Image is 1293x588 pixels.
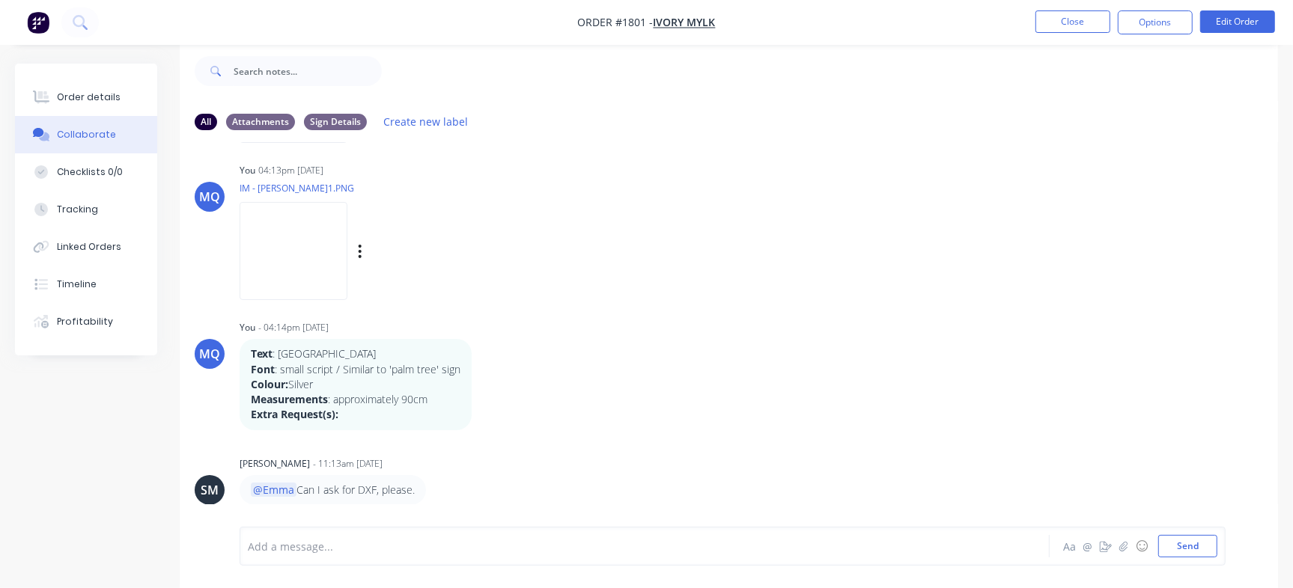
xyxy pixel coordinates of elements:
[195,114,217,130] div: All
[57,203,98,216] div: Tracking
[251,392,328,406] strong: Measurements
[240,457,310,471] div: [PERSON_NAME]
[57,240,121,254] div: Linked Orders
[258,321,329,334] div: - 04:14pm [DATE]
[1079,537,1097,555] button: @
[201,481,219,499] div: SM
[251,377,288,391] strong: Colour:
[313,457,383,471] div: - 11:13am [DATE]
[251,483,296,497] span: @Emma
[251,346,460,361] p: : [GEOGRAPHIC_DATA]
[240,182,514,195] p: IM - [PERSON_NAME]1.PNG
[57,165,123,179] div: Checklists 0/0
[57,278,97,291] div: Timeline
[57,315,113,328] div: Profitability
[199,188,220,206] div: MQ
[15,266,157,303] button: Timeline
[376,111,476,132] button: Create new label
[27,11,49,34] img: Factory
[15,303,157,340] button: Profitability
[15,228,157,266] button: Linked Orders
[251,362,460,377] p: : small script / Similar to 'palm tree' sign
[258,164,323,177] div: 04:13pm [DATE]
[1158,535,1217,557] button: Send
[251,483,415,497] p: Can I ask for DXF, please.
[251,392,460,407] p: : approximately 90cm
[15,79,157,116] button: Order details
[251,407,338,421] strong: Extra Request(s):
[251,362,275,376] strong: Font
[15,153,157,191] button: Checklists 0/0
[1133,537,1151,555] button: ☺
[57,128,116,141] div: Collaborate
[57,91,121,104] div: Order details
[15,191,157,228] button: Tracking
[226,114,295,130] div: Attachments
[304,114,367,130] div: Sign Details
[199,345,220,363] div: MQ
[1118,10,1193,34] button: Options
[251,346,273,361] strong: Text
[234,56,382,86] input: Search notes...
[1200,10,1275,33] button: Edit Order
[578,16,654,30] span: Order #1801 -
[1061,537,1079,555] button: Aa
[15,116,157,153] button: Collaborate
[1035,10,1110,33] button: Close
[240,164,255,177] div: You
[240,321,255,334] div: You
[654,16,716,30] a: Ivory Mylk
[251,377,460,392] p: Silver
